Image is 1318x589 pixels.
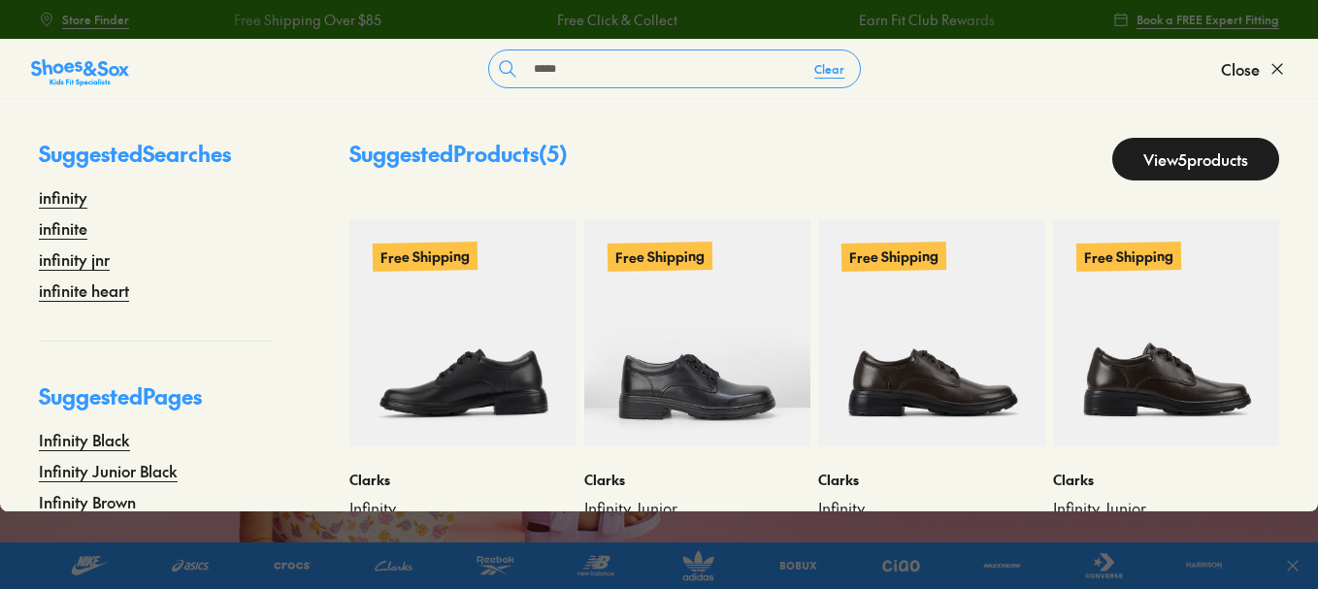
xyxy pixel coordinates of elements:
[349,138,568,180] p: Suggested Products
[841,242,946,272] p: Free Shipping
[232,10,379,30] a: Free Shipping Over $85
[39,380,272,428] p: Suggested Pages
[1053,219,1280,446] a: Free Shipping
[1221,48,1287,90] button: Close
[1113,2,1279,37] a: Book a FREE Expert Fitting
[373,242,478,272] p: Free Shipping
[1053,498,1280,519] a: Infinity Junior
[39,490,136,513] a: Infinity Brown
[39,278,129,302] a: infinite heart
[31,57,129,88] img: SNS_Logo_Responsive.svg
[39,185,87,209] a: infinity
[799,51,860,86] button: Clear
[818,498,1045,519] a: Infinity
[39,216,87,240] a: infinite
[607,242,711,272] p: Free Shipping
[818,470,1045,490] p: Clarks
[349,498,577,519] a: Infinity
[39,2,129,37] a: Store Finder
[858,10,994,30] a: Earn Fit Club Rewards
[39,138,272,185] p: Suggested Searches
[31,53,129,84] a: Shoes &amp; Sox
[1221,57,1260,81] span: Close
[556,10,676,30] a: Free Click & Collect
[1112,138,1279,180] a: View5products
[584,470,811,490] p: Clarks
[539,139,568,168] span: ( 5 )
[818,219,1045,446] a: Free Shipping
[584,498,811,519] a: Infinity Junior
[1075,242,1180,272] p: Free Shipping
[349,219,577,446] a: Free Shipping
[1053,470,1280,490] p: Clarks
[349,470,577,490] p: Clarks
[584,219,811,446] a: Free Shipping
[1137,11,1279,28] span: Book a FREE Expert Fitting
[39,459,178,482] a: Infinity Junior Black
[39,428,130,451] a: Infinity Black
[39,247,110,271] a: infinity jnr
[62,11,129,28] span: Store Finder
